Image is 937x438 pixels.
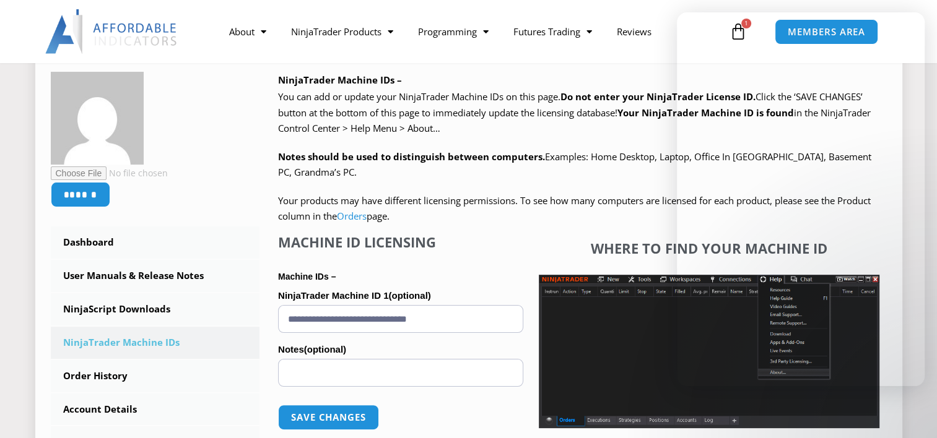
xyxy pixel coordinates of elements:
a: User Manuals & Release Notes [51,260,260,292]
a: Orders [337,210,367,222]
b: NinjaTrader Machine IDs – [278,74,402,86]
img: Screenshot 2025-01-17 1155544 | Affordable Indicators – NinjaTrader [539,275,879,428]
strong: Notes should be used to distinguish between computers. [278,150,545,163]
span: You can add or update your NinjaTrader Machine IDs on this page. [278,90,560,103]
a: Dashboard [51,226,260,259]
a: Order History [51,360,260,392]
a: NinjaScript Downloads [51,293,260,325]
button: Save changes [278,405,379,430]
h4: Machine ID Licensing [278,234,523,250]
strong: Machine IDs – [278,272,336,281]
strong: Your NinjaTrader Machine ID is found [617,106,794,119]
b: Do not enter your NinjaTrader License ID. [560,90,756,103]
img: LogoAI | Affordable Indicators – NinjaTrader [45,9,178,54]
a: NinjaTrader Products [279,17,406,46]
label: Notes [278,340,523,359]
a: Reviews [604,17,664,46]
a: Futures Trading [501,17,604,46]
iframe: Intercom live chat [677,12,925,386]
span: (optional) [304,344,346,354]
iframe: Intercom live chat [895,396,925,426]
a: Programming [406,17,501,46]
span: Examples: Home Desktop, Laptop, Office In [GEOGRAPHIC_DATA], Basement PC, Grandma’s PC. [278,150,871,179]
a: About [217,17,279,46]
span: (optional) [388,290,430,301]
nav: Menu [217,17,726,46]
span: Click the ‘SAVE CHANGES’ button at the bottom of this page to immediately update the licensing da... [278,90,871,134]
a: NinjaTrader Machine IDs [51,327,260,359]
img: cebacd5e47322b2268b85c2afc4f56fc97e9e2e30766560848421fc187877519 [51,72,144,165]
span: Your products may have different licensing permissions. To see how many computers are licensed fo... [278,194,871,223]
h4: Where to find your Machine ID [539,240,879,256]
a: Account Details [51,393,260,426]
label: NinjaTrader Machine ID 1 [278,286,523,305]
